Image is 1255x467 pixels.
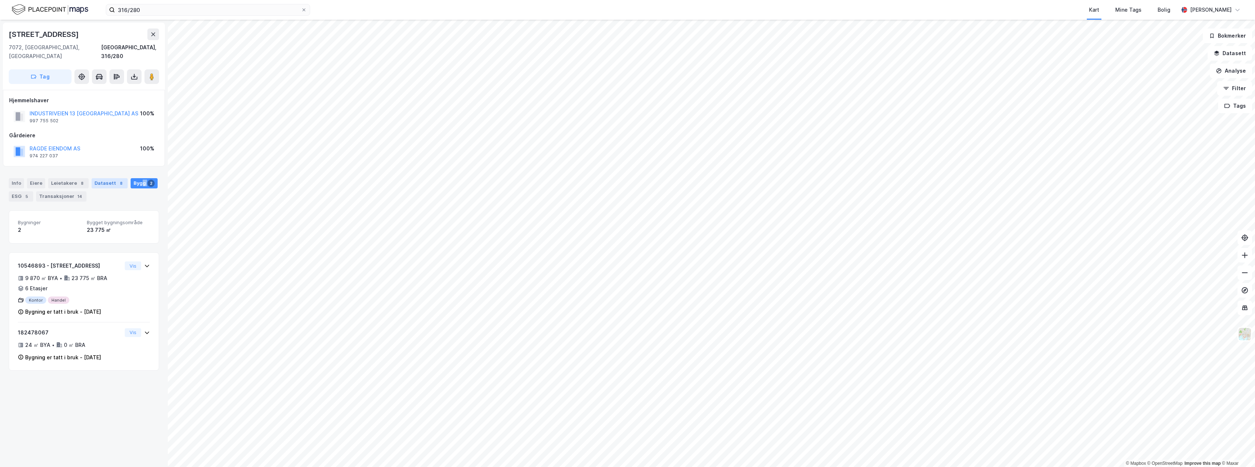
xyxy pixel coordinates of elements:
button: Filter [1217,81,1252,96]
div: 8 [78,180,86,187]
div: Leietakere [48,178,89,188]
a: Improve this map [1185,461,1221,466]
div: 2 [18,226,81,234]
div: Kart [1089,5,1099,14]
div: Bolig [1158,5,1170,14]
a: OpenStreetMap [1147,461,1183,466]
div: 0 ㎡ BRA [64,341,85,349]
div: Gårdeiere [9,131,159,140]
div: Eiere [27,178,45,188]
div: 23 775 ㎡ BRA [72,274,107,283]
div: Datasett [92,178,128,188]
div: Hjemmelshaver [9,96,159,105]
div: 8 [117,180,125,187]
div: 997 755 502 [30,118,58,124]
div: 10546893 - [STREET_ADDRESS] [18,261,122,270]
button: Tag [9,69,72,84]
div: 5 [23,193,30,200]
div: [STREET_ADDRESS] [9,28,80,40]
div: 2 [147,180,155,187]
button: Bokmerker [1203,28,1252,43]
div: 9 870 ㎡ BYA [25,274,58,283]
div: • [59,275,62,281]
div: 6 Etasjer [25,284,47,293]
button: Analyse [1210,64,1252,78]
span: Bygninger [18,219,81,226]
div: 182478067 [18,328,122,337]
div: 23 775 ㎡ [87,226,150,234]
img: Z [1238,327,1252,341]
button: Vis [125,328,141,337]
div: Mine Tags [1115,5,1142,14]
span: Bygget bygningsområde [87,219,150,226]
div: 100% [140,144,154,153]
div: 24 ㎡ BYA [25,341,50,349]
div: 100% [140,109,154,118]
input: Søk på adresse, matrikkel, gårdeiere, leietakere eller personer [115,4,301,15]
div: [PERSON_NAME] [1190,5,1232,14]
img: logo.f888ab2527a4732fd821a326f86c7f29.svg [12,3,88,16]
iframe: Chat Widget [1219,432,1255,467]
button: Tags [1218,99,1252,113]
div: Transaksjoner [36,191,86,202]
div: Bygning er tatt i bruk - [DATE] [25,307,101,316]
div: 974 227 037 [30,153,58,159]
div: 14 [76,193,84,200]
div: Bygning er tatt i bruk - [DATE] [25,353,101,362]
div: [GEOGRAPHIC_DATA], 316/280 [101,43,159,61]
div: 7072, [GEOGRAPHIC_DATA], [GEOGRAPHIC_DATA] [9,43,101,61]
div: Info [9,178,24,188]
div: • [52,342,55,348]
button: Datasett [1208,46,1252,61]
div: ESG [9,191,33,202]
button: Vis [125,261,141,270]
div: Bygg [131,178,158,188]
a: Mapbox [1126,461,1146,466]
